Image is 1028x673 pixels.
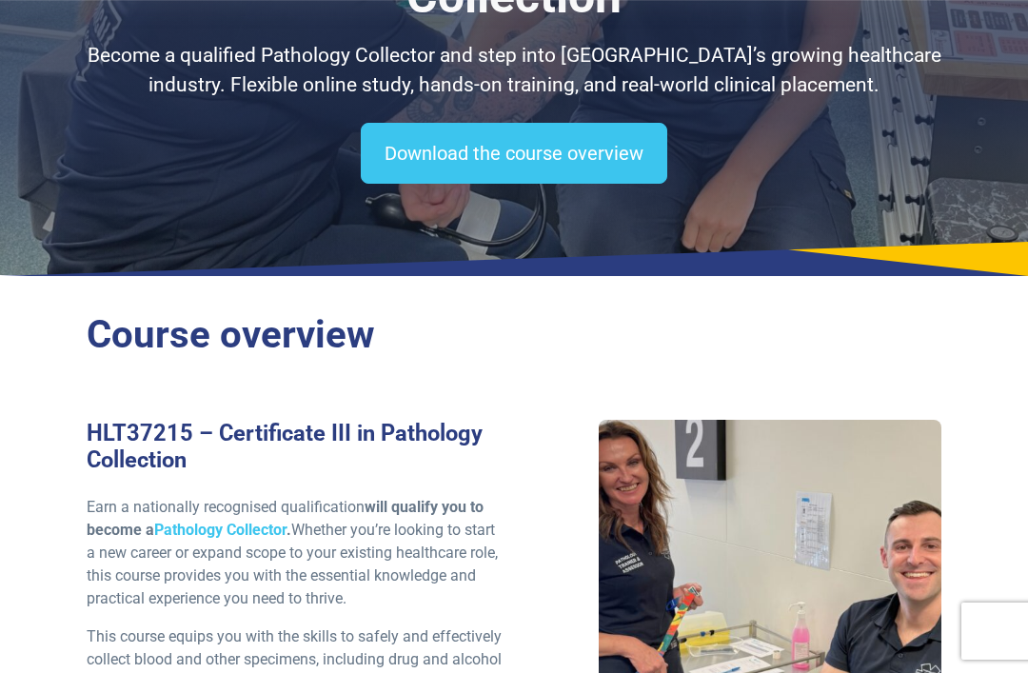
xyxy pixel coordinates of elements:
h2: Course overview [87,312,941,358]
a: Pathology Collector [154,521,287,539]
p: Earn a nationally recognised qualification Whether you’re looking to start a new career or expand... [87,496,503,610]
a: Download the course overview [361,123,667,184]
h3: HLT37215 – Certificate III in Pathology Collection [87,420,503,474]
p: Become a qualified Pathology Collector and step into [GEOGRAPHIC_DATA]’s growing healthcare indus... [87,41,941,101]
